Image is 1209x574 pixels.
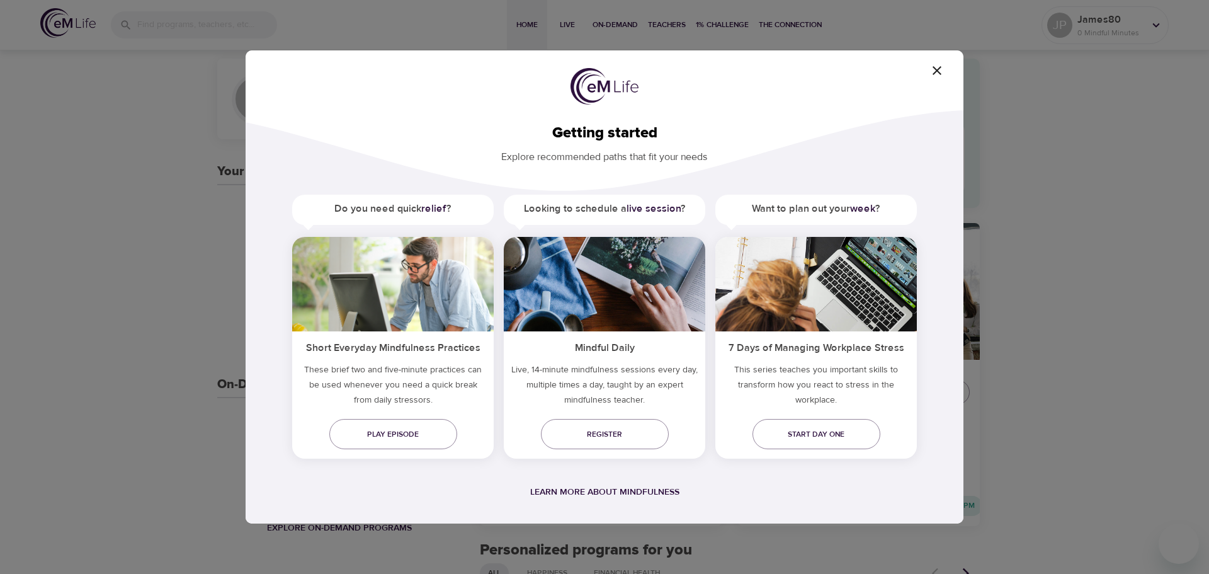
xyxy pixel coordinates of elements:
[763,428,870,441] span: Start day one
[504,331,705,362] h5: Mindful Daily
[292,362,494,413] h5: These brief two and five-minute practices can be used whenever you need a quick break from daily ...
[292,331,494,362] h5: Short Everyday Mindfulness Practices
[504,195,705,223] h5: Looking to schedule a ?
[421,202,446,215] a: relief
[292,237,494,331] img: ims
[627,202,681,215] a: live session
[339,428,447,441] span: Play episode
[504,237,705,331] img: ims
[541,419,669,449] a: Register
[266,124,943,142] h2: Getting started
[292,195,494,223] h5: Do you need quick ?
[715,362,917,413] p: This series teaches you important skills to transform how you react to stress in the workplace.
[329,419,457,449] a: Play episode
[530,486,679,498] a: Learn more about mindfulness
[504,362,705,413] p: Live, 14-minute mindfulness sessions every day, multiple times a day, taught by an expert mindful...
[266,142,943,164] p: Explore recommended paths that fit your needs
[551,428,659,441] span: Register
[850,202,875,215] a: week
[752,419,880,449] a: Start day one
[715,331,917,362] h5: 7 Days of Managing Workplace Stress
[570,68,639,105] img: logo
[715,237,917,331] img: ims
[715,195,917,223] h5: Want to plan out your ?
